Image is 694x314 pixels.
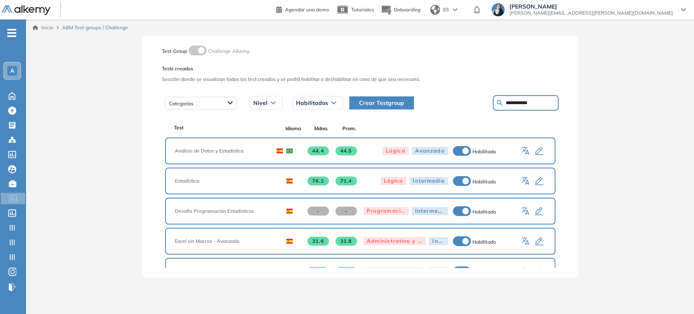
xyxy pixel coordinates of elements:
[335,125,363,132] span: Prom.
[307,177,329,185] span: 76.2
[7,32,16,34] i: -
[286,239,293,244] img: ESP
[174,124,184,131] span: Test
[359,98,404,107] span: Crear Testgroup
[286,148,293,153] img: BRA
[175,147,265,155] span: Análisis de Datos y Estadística
[363,237,426,245] div: Administrativo y Gestión, Contable o Financiero
[472,179,496,185] span: Habilitado
[412,147,448,155] div: Avanzado
[349,96,414,109] button: Crear Testgroup
[394,7,420,13] span: Onboarding
[307,237,329,246] span: 31.6
[381,177,407,185] div: Lógica
[363,207,409,215] div: Programación
[253,100,268,106] span: Nivel
[363,267,424,275] div: Ciencia y Bases de Datos
[286,209,293,214] img: ESP
[162,76,559,83] span: Sección donde se visualizan todos los test creados y se podrá habilitar o deshabilitar en caso de...
[472,209,496,215] span: Habilitado
[335,237,357,246] span: 31.8
[162,65,559,72] span: Tests creados
[335,207,357,216] span: -
[472,148,496,155] span: Habilitado
[472,239,496,245] span: Habilitado
[351,7,374,13] span: Tutoriales
[429,237,448,245] div: Integrador
[175,238,275,245] span: Excel sin Macros - Avanzado
[443,6,449,13] span: ES
[307,146,329,155] span: 44.4
[276,4,329,14] a: Agendar una demo
[208,48,249,54] span: Challenge Alkemy
[409,177,448,185] div: Intermedio
[427,267,448,275] div: Básico
[430,5,440,15] img: world
[453,8,457,11] img: arrow
[509,10,673,16] span: [PERSON_NAME][EMAIL_ADDRESS][PERSON_NAME][DOMAIN_NAME]
[381,1,420,19] button: Onboarding
[276,148,283,153] img: ESP
[162,48,187,54] span: Test-Group
[307,207,329,216] span: -
[279,125,307,132] span: Idioma
[307,125,335,132] span: Mdna.
[335,146,357,155] span: 44.5
[412,207,448,215] div: Intermedio
[383,147,409,155] div: Lógica
[10,68,14,74] span: A
[175,177,275,185] span: Estadística
[307,267,329,276] span: 53.5
[285,7,329,13] span: Agendar una demo
[335,177,357,185] span: 71.4
[33,24,53,31] a: Inicio
[175,207,275,215] span: Desafío Programación Estadísticas
[296,100,328,106] span: Habilitados
[286,179,293,183] img: ESP
[335,267,357,276] span: 53.4
[2,5,50,15] img: Logo
[62,24,128,31] span: ABM Test-groups / Challenge
[509,3,673,10] span: [PERSON_NAME]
